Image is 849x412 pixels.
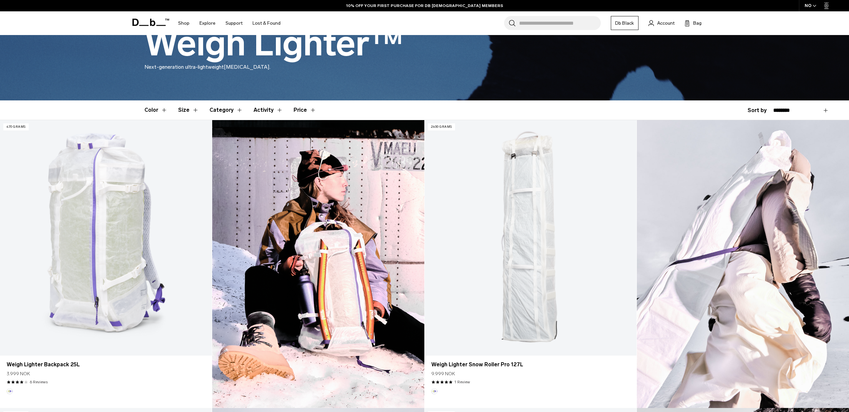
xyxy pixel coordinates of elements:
[199,11,216,35] a: Explore
[209,100,243,120] button: Toggle Filter
[7,388,13,394] button: Aurora
[693,20,702,27] span: Bag
[253,11,281,35] a: Lost & Found
[178,11,189,35] a: Shop
[428,123,455,130] p: 2400 grams
[212,120,424,408] img: Content block image
[30,379,48,385] a: 6 reviews
[637,120,849,408] img: Content block image
[611,16,639,30] a: Db Black
[431,370,455,377] span: 9.999 NOK
[3,123,29,130] p: 470 grams
[224,64,271,70] span: [MEDICAL_DATA].
[173,11,286,35] nav: Main Navigation
[226,11,243,35] a: Support
[294,100,316,120] button: Toggle Price
[144,24,403,63] h1: Weigh Lighter™
[144,64,224,70] span: Next-generation ultra-lightweight
[7,361,205,369] a: Weigh Lighter Backpack 25L
[254,100,283,120] button: Toggle Filter
[346,3,503,9] a: 10% OFF YOUR FIRST PURCHASE FOR DB [DEMOGRAPHIC_DATA] MEMBERS
[685,19,702,27] button: Bag
[431,361,630,369] a: Weigh Lighter Snow Roller Pro 127L
[144,100,167,120] button: Toggle Filter
[657,20,675,27] span: Account
[649,19,675,27] a: Account
[431,388,437,394] button: Aurora
[178,100,199,120] button: Toggle Filter
[454,379,470,385] a: 1 reviews
[425,120,636,356] a: Weigh Lighter Snow Roller Pro 127L
[7,370,30,377] span: 3.999 NOK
